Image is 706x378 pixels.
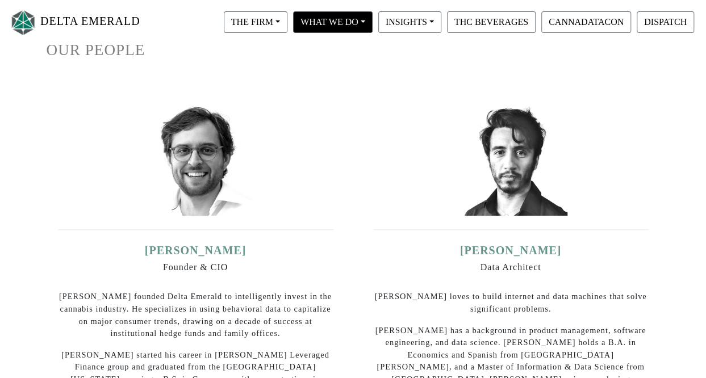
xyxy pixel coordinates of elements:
[637,11,694,33] button: DISPATCH
[9,5,140,40] a: DELTA EMERALD
[373,291,649,315] p: [PERSON_NAME] loves to build internet and data machines that solve significant problems.
[145,244,247,257] a: [PERSON_NAME]
[58,291,333,339] p: [PERSON_NAME] founded Delta Emerald to intelligently invest in the cannabis industry. He speciali...
[634,16,697,26] a: DISPATCH
[538,16,634,26] a: CANNADATACON
[447,11,536,33] button: THC BEVERAGES
[58,262,333,272] h6: Founder & CIO
[293,11,373,33] button: WHAT WE DO
[444,16,538,26] a: THC BEVERAGES
[47,41,660,60] h1: OUR PEOPLE
[373,262,649,272] h6: Data Architect
[460,244,562,257] a: [PERSON_NAME]
[9,7,37,37] img: Logo
[378,11,441,33] button: INSIGHTS
[139,102,252,216] img: ian
[454,102,567,216] img: david
[541,11,631,33] button: CANNADATACON
[224,11,287,33] button: THE FIRM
